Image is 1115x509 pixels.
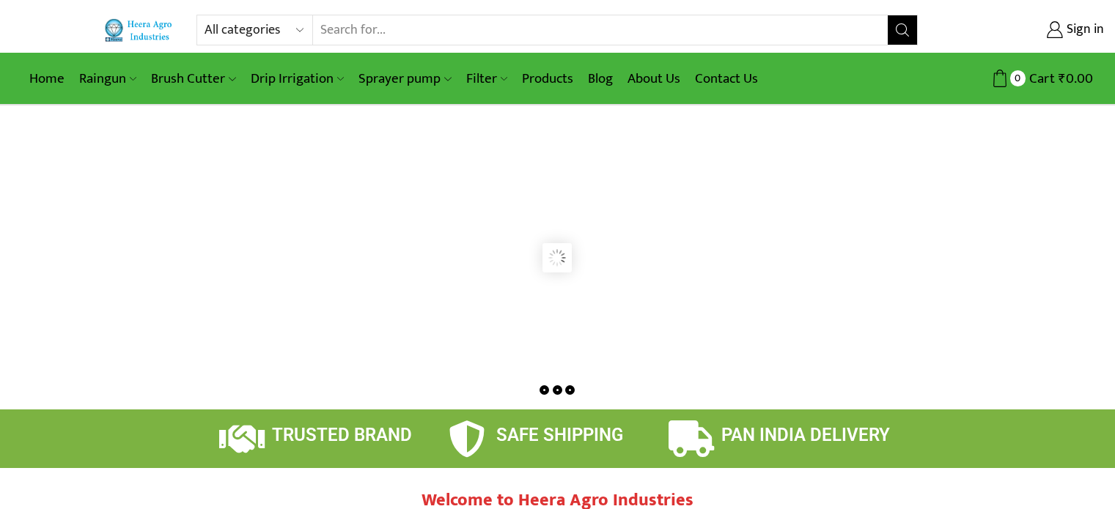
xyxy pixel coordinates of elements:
[1026,69,1055,89] span: Cart
[313,15,888,45] input: Search for...
[243,62,351,96] a: Drip Irrigation
[1010,70,1026,86] span: 0
[888,15,917,45] button: Search button
[1063,21,1104,40] span: Sign in
[721,425,890,445] span: PAN INDIA DELIVERY
[72,62,144,96] a: Raingun
[932,65,1093,92] a: 0 Cart ₹0.00
[620,62,688,96] a: About Us
[940,17,1104,43] a: Sign in
[581,62,620,96] a: Blog
[459,62,515,96] a: Filter
[688,62,765,96] a: Contact Us
[22,62,72,96] a: Home
[351,62,458,96] a: Sprayer pump
[496,425,623,445] span: SAFE SHIPPING
[515,62,581,96] a: Products
[1059,67,1093,90] bdi: 0.00
[272,425,412,445] span: TRUSTED BRAND
[1059,67,1066,90] span: ₹
[144,62,243,96] a: Brush Cutter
